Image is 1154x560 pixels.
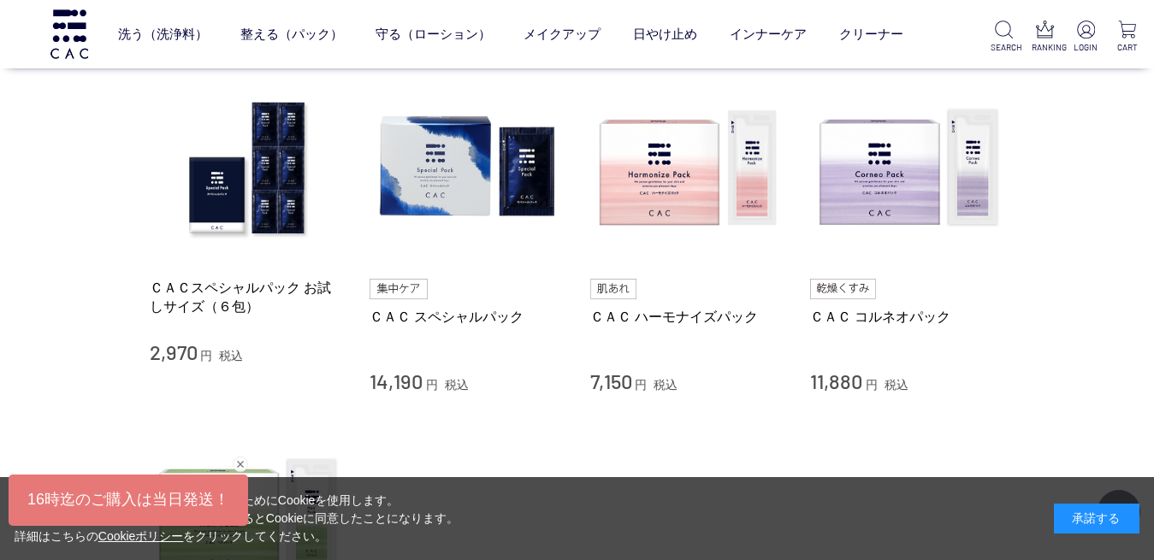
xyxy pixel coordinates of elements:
span: 円 [200,349,212,363]
img: logo [48,9,91,58]
span: 2,970 [150,339,198,364]
p: LOGIN [1073,41,1099,54]
span: 税込 [654,378,678,392]
span: 円 [866,378,878,392]
p: CART [1114,41,1140,54]
a: ＣＡＣスペシャルパック お試しサイズ（６包） [150,279,345,315]
span: 税込 [885,378,908,392]
span: 14,190 [370,368,423,393]
a: RANKING [1032,21,1058,54]
img: 集中ケア [370,279,428,299]
a: Cookieポリシー [98,529,184,543]
a: 整える（パック） [240,11,343,56]
span: 円 [426,378,438,392]
a: LOGIN [1073,21,1099,54]
span: 11,880 [810,368,862,393]
a: ＣＡＣ ハーモナイズパック [590,308,785,326]
a: CART [1114,21,1140,54]
img: 乾燥くすみ [810,279,876,299]
img: ＣＡＣスペシャルパック お試しサイズ（６包） [150,71,345,266]
a: ＣＡＣ スペシャルパック [370,308,565,326]
img: ＣＡＣ コルネオパック [810,71,1005,266]
span: 税込 [445,378,469,392]
a: 洗う（洗浄料） [118,11,208,56]
span: 円 [635,378,647,392]
a: インナーケア [730,11,807,56]
a: メイクアップ [524,11,601,56]
a: SEARCH [991,21,1017,54]
a: クリーナー [839,11,903,56]
img: ＣＡＣ ハーモナイズパック [590,71,785,266]
img: ＣＡＣ スペシャルパック [370,71,565,266]
a: 日やけ止め [633,11,697,56]
p: SEARCH [991,41,1017,54]
p: RANKING [1032,41,1058,54]
a: ＣＡＣ コルネオパック [810,308,1005,326]
span: 税込 [219,349,243,363]
div: 承諾する [1054,504,1139,533]
img: 肌あれ [590,279,636,299]
a: 守る（ローション） [376,11,491,56]
span: 7,150 [590,368,632,393]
